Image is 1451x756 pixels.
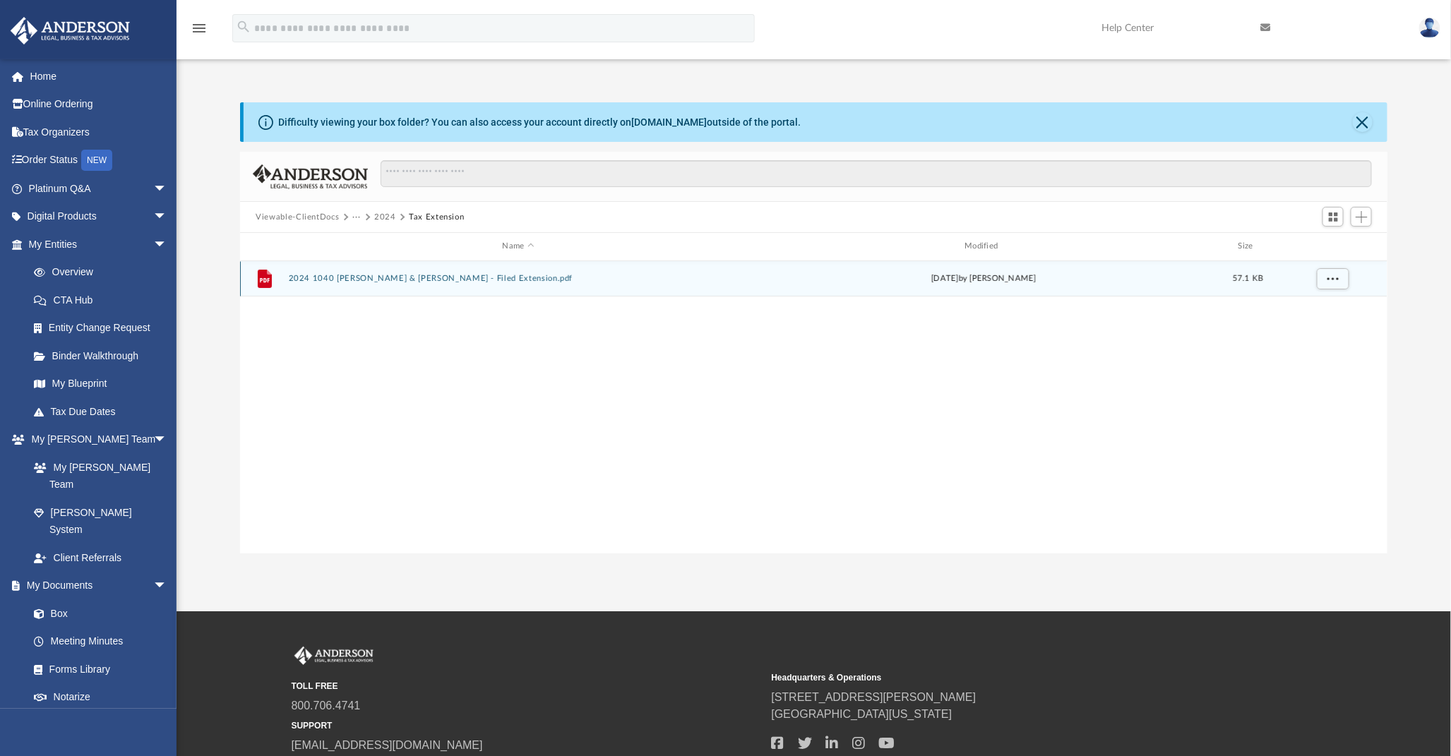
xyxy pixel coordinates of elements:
[754,240,1214,253] div: Modified
[292,739,483,751] a: [EMAIL_ADDRESS][DOMAIN_NAME]
[20,286,189,314] a: CTA Hub
[20,599,174,628] a: Box
[20,397,189,426] a: Tax Due Dates
[10,230,189,258] a: My Entitiesarrow_drop_down
[6,17,134,44] img: Anderson Advisors Platinum Portal
[81,150,112,171] div: NEW
[10,90,189,119] a: Online Ordering
[10,174,189,203] a: Platinum Q&Aarrow_drop_down
[10,572,181,600] a: My Documentsarrow_drop_down
[20,258,189,287] a: Overview
[153,426,181,455] span: arrow_drop_down
[10,426,181,454] a: My [PERSON_NAME] Teamarrow_drop_down
[409,211,464,224] button: Tax Extension
[292,700,361,712] a: 800.706.4741
[10,203,189,231] a: Digital Productsarrow_drop_down
[1283,240,1382,253] div: id
[153,230,181,259] span: arrow_drop_down
[240,261,1387,553] div: grid
[10,118,189,146] a: Tax Organizers
[1353,112,1373,132] button: Close
[1419,18,1440,38] img: User Pic
[292,680,762,692] small: TOLL FREE
[153,174,181,203] span: arrow_drop_down
[20,453,174,498] a: My [PERSON_NAME] Team
[10,146,189,175] a: Order StatusNEW
[754,272,1214,285] div: [DATE] by [PERSON_NAME]
[20,370,181,398] a: My Blueprint
[1233,275,1264,282] span: 57.1 KB
[246,240,282,253] div: id
[191,20,208,37] i: menu
[20,628,181,656] a: Meeting Minutes
[381,160,1372,187] input: Search files and folders
[20,544,181,572] a: Client Referrals
[772,708,953,720] a: [GEOGRAPHIC_DATA][US_STATE]
[292,719,762,732] small: SUPPORT
[1351,207,1372,227] button: Add
[289,274,748,283] button: 2024 1040 [PERSON_NAME] & [PERSON_NAME] - Filed Extension.pdf
[374,211,396,224] button: 2024
[1322,207,1344,227] button: Switch to Grid View
[20,498,181,544] a: [PERSON_NAME] System
[10,62,189,90] a: Home
[772,691,977,703] a: [STREET_ADDRESS][PERSON_NAME]
[1317,268,1349,289] button: More options
[20,655,174,683] a: Forms Library
[20,314,189,342] a: Entity Change Request
[20,342,189,370] a: Binder Walkthrough
[278,115,801,130] div: Difficulty viewing your box folder? You can also access your account directly on outside of the p...
[288,240,748,253] div: Name
[352,211,362,224] button: ···
[191,27,208,37] a: menu
[292,647,376,665] img: Anderson Advisors Platinum Portal
[631,116,707,128] a: [DOMAIN_NAME]
[153,572,181,601] span: arrow_drop_down
[256,211,339,224] button: Viewable-ClientDocs
[1220,240,1277,253] div: Size
[772,671,1242,684] small: Headquarters & Operations
[236,19,251,35] i: search
[20,683,181,712] a: Notarize
[153,203,181,232] span: arrow_drop_down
